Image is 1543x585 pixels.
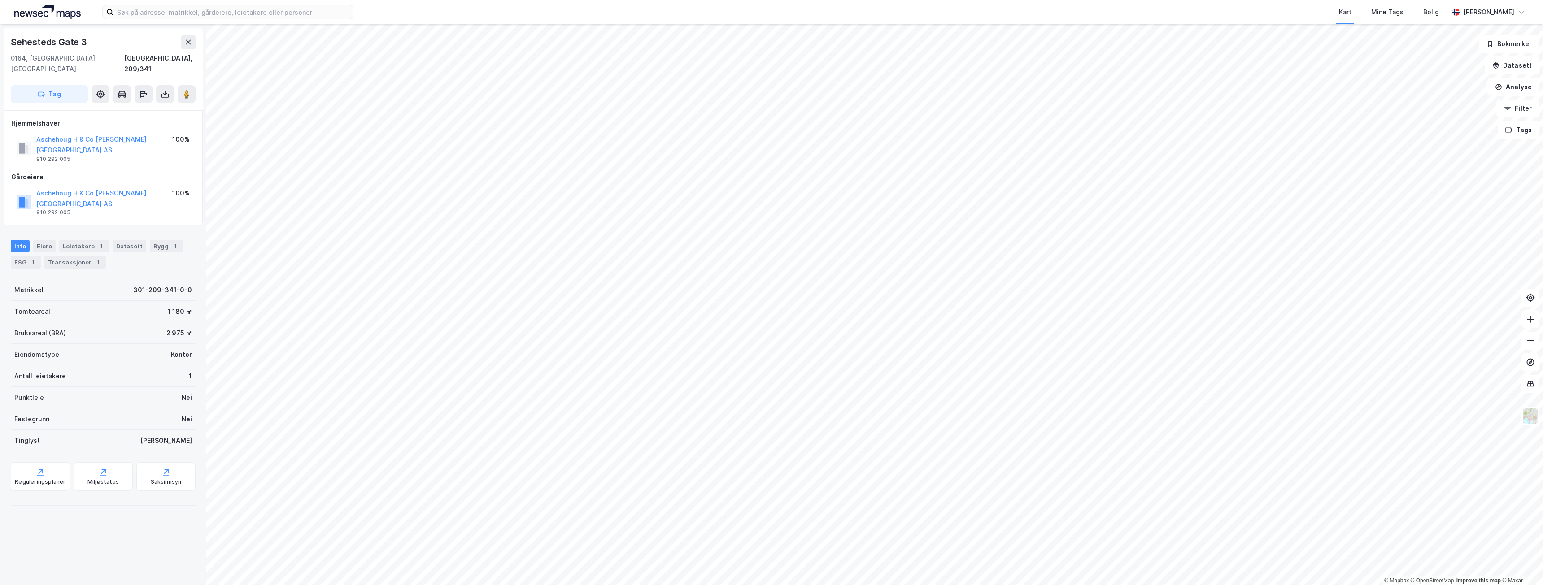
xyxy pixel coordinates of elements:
a: Improve this map [1456,577,1501,584]
div: [GEOGRAPHIC_DATA], 209/341 [124,53,196,74]
div: Kart [1339,7,1351,17]
div: Mine Tags [1371,7,1404,17]
img: Z [1522,407,1539,425]
div: 1 [189,371,192,381]
div: Eiere [33,240,56,252]
div: Matrikkel [14,285,44,295]
div: Miljøstatus [87,478,119,485]
button: Bokmerker [1479,35,1539,53]
div: Kontor [171,349,192,360]
div: 1 [28,258,37,267]
button: Analyse [1487,78,1539,96]
button: Tags [1498,121,1539,139]
div: ESG [11,256,41,269]
div: 1 [96,242,105,251]
div: 0164, [GEOGRAPHIC_DATA], [GEOGRAPHIC_DATA] [11,53,124,74]
div: Bolig [1423,7,1439,17]
button: Datasett [1485,56,1539,74]
div: Tomteareal [14,306,50,317]
div: Datasett [113,240,146,252]
div: 2 975 ㎡ [166,328,192,338]
div: Sehesteds Gate 3 [11,35,89,49]
div: Hjemmelshaver [11,118,195,129]
div: Nei [182,414,192,425]
div: [PERSON_NAME] [140,435,192,446]
a: Mapbox [1384,577,1409,584]
div: [PERSON_NAME] [1463,7,1514,17]
div: 1 [170,242,179,251]
div: Festegrunn [14,414,49,425]
iframe: Chat Widget [1498,542,1543,585]
div: 1 180 ㎡ [168,306,192,317]
button: Filter [1496,100,1539,117]
input: Søk på adresse, matrikkel, gårdeiere, leietakere eller personer [113,5,353,19]
div: Reguleringsplaner [15,478,65,485]
div: Punktleie [14,392,44,403]
div: 100% [172,134,190,145]
div: 1 [93,258,102,267]
div: Nei [182,392,192,403]
a: OpenStreetMap [1411,577,1454,584]
div: Transaksjoner [44,256,106,269]
div: Bygg [150,240,183,252]
button: Tag [11,85,88,103]
div: 301-209-341-0-0 [133,285,192,295]
div: Gårdeiere [11,172,195,182]
div: 910 292 005 [36,209,70,216]
div: Info [11,240,30,252]
div: Leietakere [59,240,109,252]
div: Saksinnsyn [151,478,182,485]
div: Bruksareal (BRA) [14,328,66,338]
div: 910 292 005 [36,156,70,163]
div: Eiendomstype [14,349,59,360]
div: Antall leietakere [14,371,66,381]
img: logo.a4113a55bc3d86da70a041830d287a7e.svg [14,5,81,19]
div: Tinglyst [14,435,40,446]
div: 100% [172,188,190,199]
